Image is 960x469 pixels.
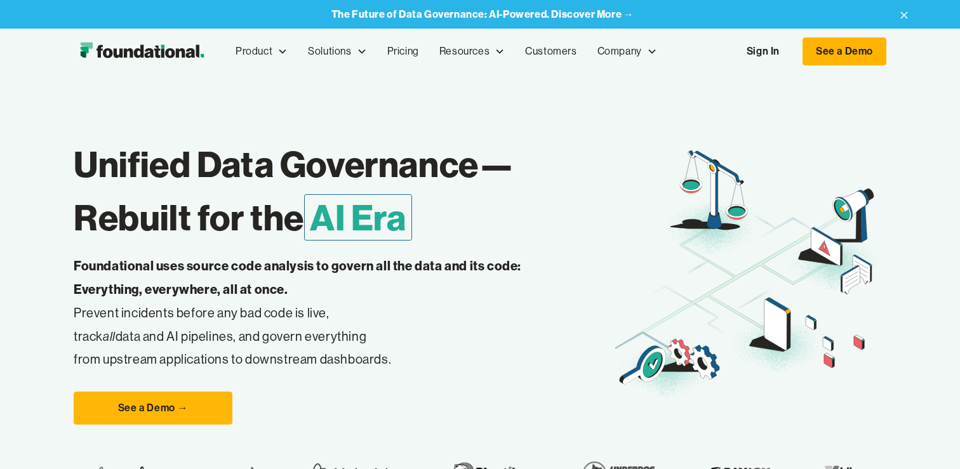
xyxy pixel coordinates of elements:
a: home [74,39,210,64]
div: Resources [429,30,515,72]
div: Solutions [308,43,351,60]
a: See a Demo → [74,392,232,425]
div: Product [225,30,298,72]
strong: Foundational uses source code analysis to govern all the data and its code: Everything, everywher... [74,258,521,297]
a: Sign In [734,38,792,65]
h1: Unified Data Governance— Rebuilt for the [74,138,615,244]
a: Customers [515,30,587,72]
span: AI Era [304,194,412,241]
div: Product [236,43,272,60]
a: See a Demo [803,37,886,65]
a: The Future of Data Governance: AI-Powered. Discover More → [331,8,634,20]
img: Foundational Logo [74,39,210,64]
em: all [103,328,116,344]
div: Company [587,30,667,72]
div: Solutions [298,30,377,72]
p: Prevent incidents before any bad code is live, track data and AI pipelines, and govern everything... [74,254,561,371]
a: Pricing [377,30,429,72]
div: Company [597,43,642,60]
div: Resources [439,43,490,60]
